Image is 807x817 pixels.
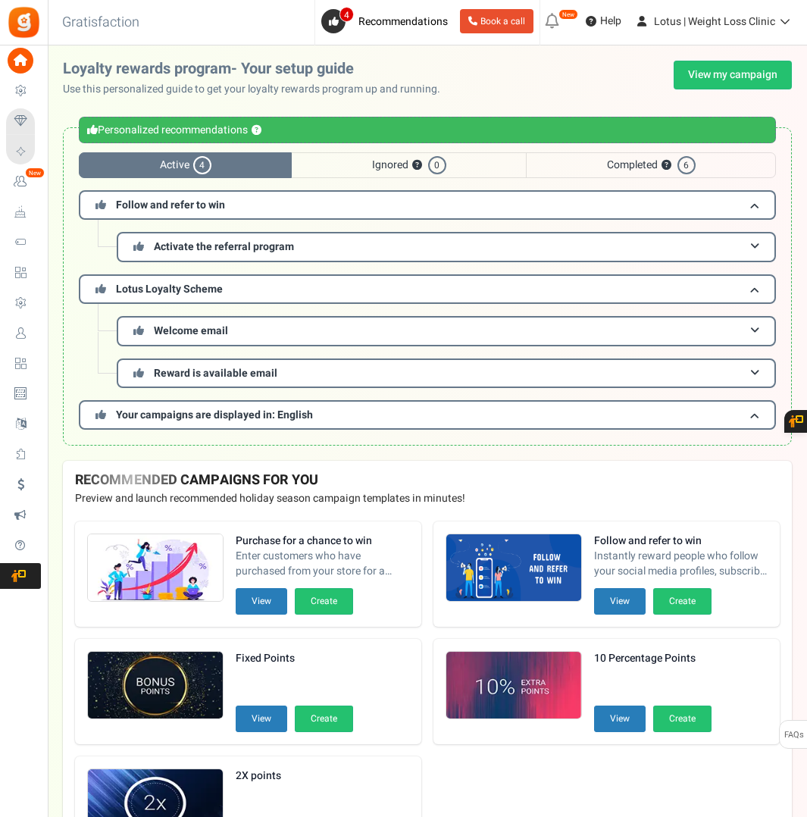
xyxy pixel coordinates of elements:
[594,534,768,549] strong: Follow and refer to win
[653,588,712,615] button: Create
[236,534,409,549] strong: Purchase for a chance to win
[252,126,261,136] button: ?
[236,651,353,666] strong: Fixed Points
[654,14,775,30] span: Lotus | Weight Loss Clinic
[339,7,354,22] span: 4
[594,588,646,615] button: View
[25,167,45,178] em: New
[358,14,448,30] span: Recommendations
[446,534,581,603] img: Recommended Campaigns
[154,365,277,381] span: Reward is available email
[88,534,223,603] img: Recommended Campaigns
[292,152,526,178] span: Ignored
[75,491,780,506] p: Preview and launch recommended holiday season campaign templates in minutes!
[594,549,768,579] span: Instantly reward people who follow your social media profiles, subscribe to your newsletters and ...
[6,169,41,195] a: New
[594,651,712,666] strong: 10 Percentage Points
[674,61,792,89] a: View my campaign
[295,706,353,732] button: Create
[88,652,223,720] img: Recommended Campaigns
[677,156,696,174] span: 6
[784,721,804,750] span: FAQs
[594,706,646,732] button: View
[321,9,454,33] a: 4 Recommendations
[236,706,287,732] button: View
[662,161,671,171] button: ?
[79,117,776,143] div: Personalized recommendations
[412,161,422,171] button: ?
[558,9,578,20] em: New
[7,5,41,39] img: Gratisfaction
[653,706,712,732] button: Create
[236,588,287,615] button: View
[154,239,294,255] span: Activate the referral program
[236,768,353,784] strong: 2X points
[63,61,452,77] h2: Loyalty rewards program- Your setup guide
[295,588,353,615] button: Create
[580,9,627,33] a: Help
[75,473,780,488] h4: RECOMMENDED CAMPAIGNS FOR YOU
[79,152,292,178] span: Active
[154,323,228,339] span: Welcome email
[63,82,452,97] p: Use this personalized guide to get your loyalty rewards program up and running.
[193,156,211,174] span: 4
[116,281,223,297] span: Lotus Loyalty Scheme
[116,197,225,213] span: Follow and refer to win
[446,652,581,720] img: Recommended Campaigns
[116,407,313,423] span: Your campaigns are displayed in: English
[236,549,409,579] span: Enter customers who have purchased from your store for a chance to win. Increase sales and AOV.
[45,8,156,38] h3: Gratisfaction
[596,14,621,29] span: Help
[460,9,533,33] a: Book a call
[526,152,776,178] span: Completed
[428,156,446,174] span: 0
